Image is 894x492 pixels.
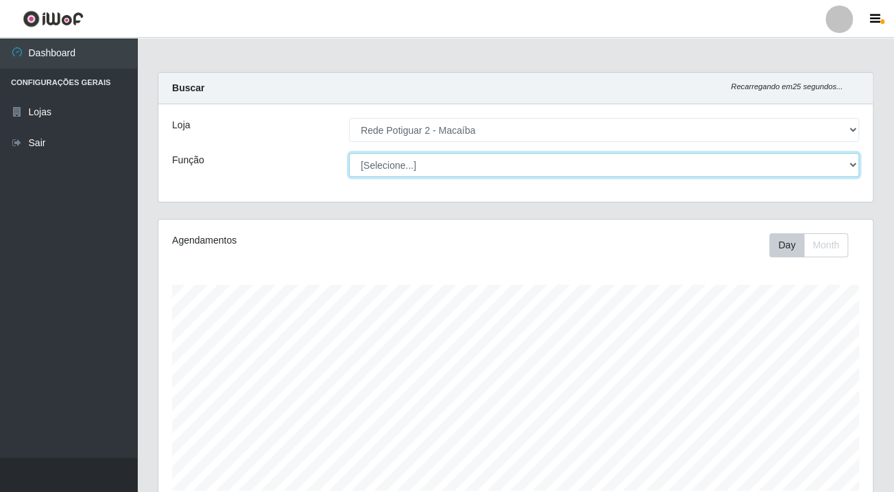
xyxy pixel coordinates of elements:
[804,233,848,257] button: Month
[172,233,446,248] div: Agendamentos
[769,233,804,257] button: Day
[731,82,843,91] i: Recarregando em 25 segundos...
[23,10,84,27] img: CoreUI Logo
[172,153,204,167] label: Função
[769,233,859,257] div: Toolbar with button groups
[172,118,190,132] label: Loja
[172,82,204,93] strong: Buscar
[769,233,848,257] div: First group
